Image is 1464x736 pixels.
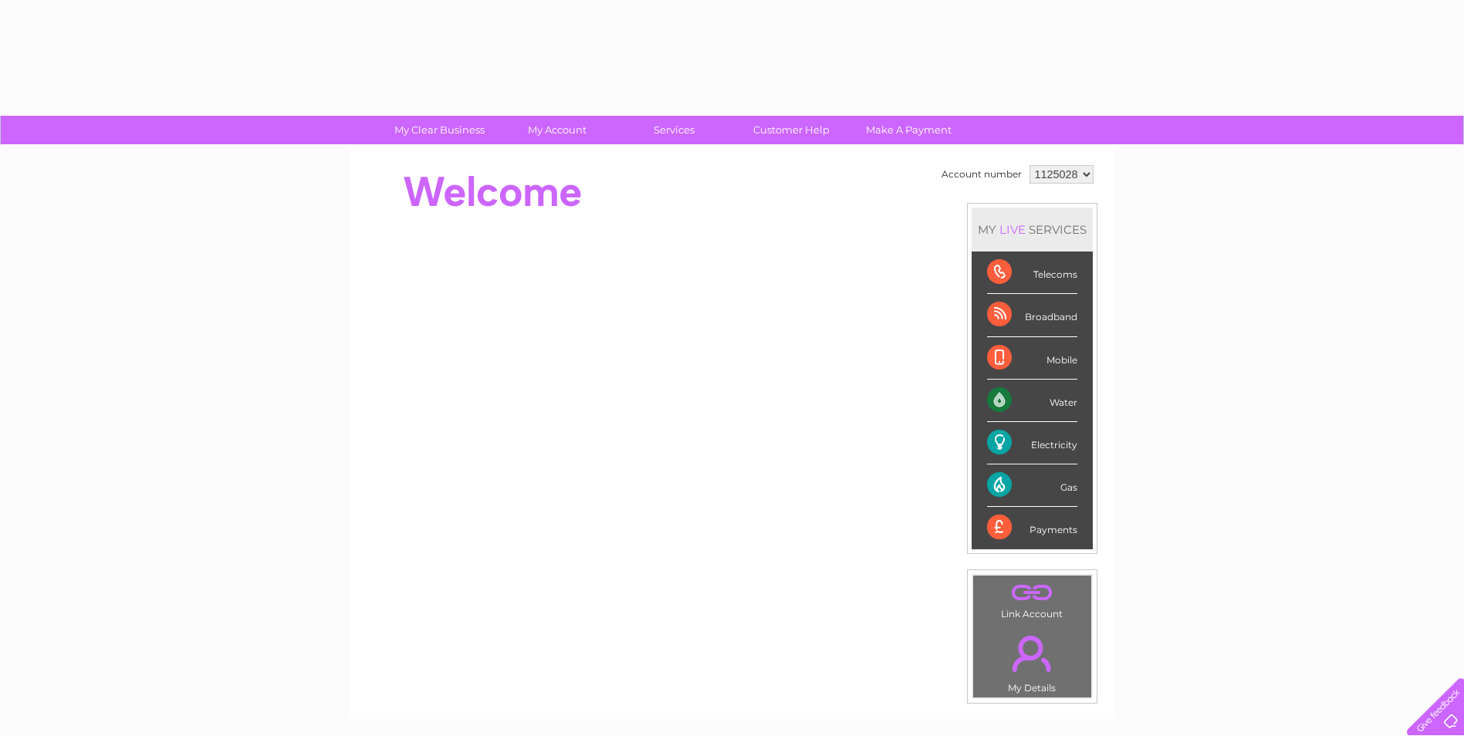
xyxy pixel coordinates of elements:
div: Payments [987,507,1077,549]
td: My Details [972,623,1092,698]
div: MY SERVICES [972,208,1093,252]
div: Broadband [987,294,1077,336]
div: Gas [987,464,1077,507]
div: Electricity [987,422,1077,464]
a: My Clear Business [376,116,503,144]
a: Customer Help [728,116,855,144]
a: My Account [493,116,620,144]
a: Services [610,116,738,144]
div: Telecoms [987,252,1077,294]
td: Account number [938,161,1026,187]
a: . [977,626,1087,680]
td: Link Account [972,575,1092,623]
div: Water [987,380,1077,422]
div: LIVE [996,222,1029,237]
div: Mobile [987,337,1077,380]
a: Make A Payment [845,116,972,144]
a: . [977,579,1087,606]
